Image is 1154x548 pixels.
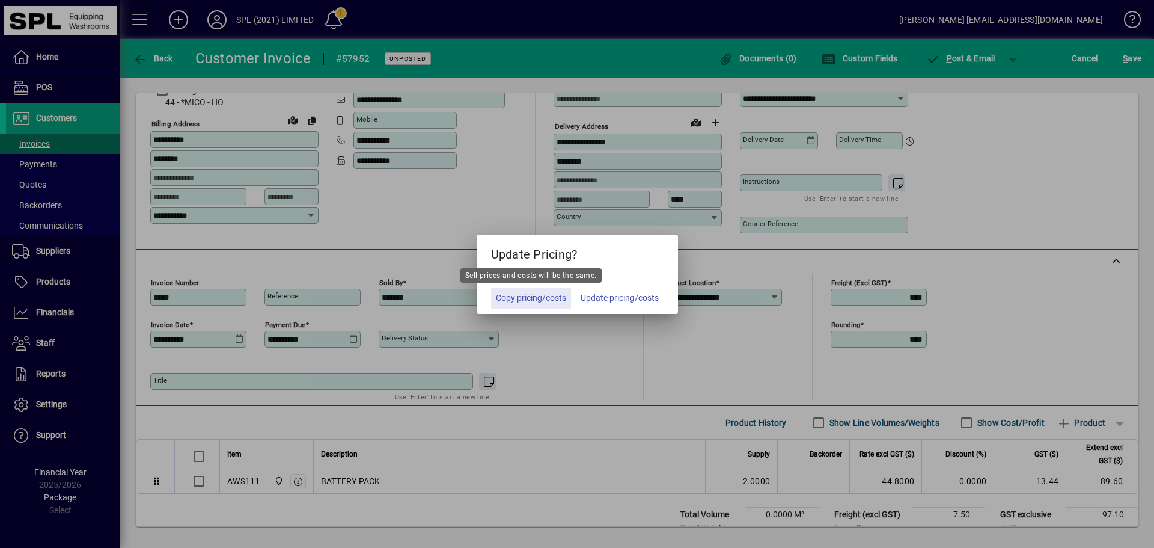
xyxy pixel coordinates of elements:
[477,235,678,269] h5: Update Pricing?
[460,268,602,283] div: Sell prices and costs will be the same.
[491,288,571,309] button: Copy pricing/costs
[496,292,566,304] span: Copy pricing/costs
[576,288,664,309] button: Update pricing/costs
[581,292,659,304] span: Update pricing/costs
